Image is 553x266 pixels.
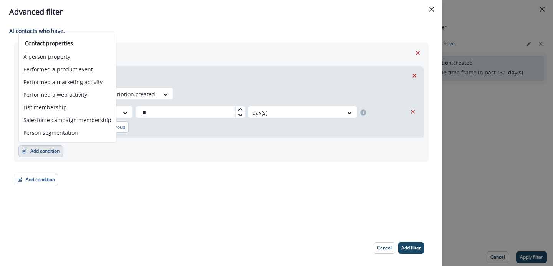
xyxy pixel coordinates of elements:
button: Salesforce campaign membership [19,114,116,126]
button: Add filter [398,242,424,254]
button: Cancel [374,242,395,254]
button: Performed a marketing activity [19,76,116,88]
div: Advanced filter [9,6,433,18]
p: Contact properties [25,39,110,47]
button: List membership [19,101,116,114]
p: All contact s who have, [9,27,429,35]
button: Remove [412,47,424,59]
button: Remove [408,70,421,81]
p: Cancel [377,245,392,251]
button: A person property [19,50,116,63]
button: Person segmentation [19,126,116,139]
button: Remove [407,106,419,117]
p: Add filter [401,245,421,251]
button: Performed a product event [19,63,116,76]
button: Performed a web activity [19,88,116,101]
button: Close [426,3,438,15]
button: Add condition [14,174,58,185]
button: Add condition [18,145,63,157]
